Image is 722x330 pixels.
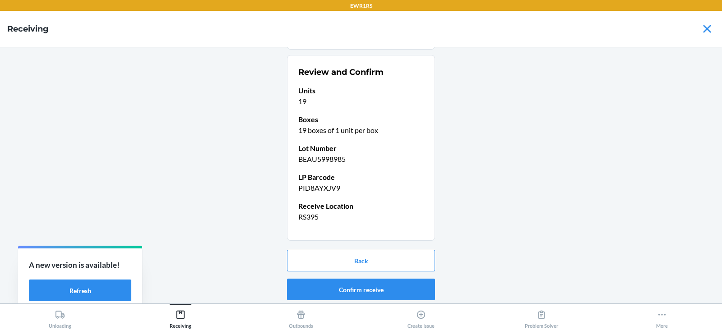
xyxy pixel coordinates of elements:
p: Lot Number [298,143,424,154]
button: More [602,304,722,329]
p: RS395 [298,211,424,222]
div: More [656,306,668,329]
h4: Receiving [7,23,49,35]
button: Receiving [120,304,241,329]
button: Problem Solver [481,304,602,329]
button: Create Issue [361,304,481,329]
h2: Review and Confirm [298,66,424,78]
div: Problem Solver [525,306,558,329]
div: Outbounds [289,306,313,329]
p: Units [298,85,424,96]
button: Confirm receive [287,279,435,300]
p: 19 boxes of 1 unit per box [298,125,424,136]
p: Boxes [298,114,424,125]
button: Back [287,250,435,271]
p: EWR1RS [350,2,372,10]
button: Outbounds [241,304,361,329]
div: Receiving [170,306,191,329]
p: LP Barcode [298,172,424,183]
p: BEAU5998985 [298,154,424,165]
div: Create Issue [407,306,435,329]
p: 19 [298,96,424,107]
div: Unloading [49,306,71,329]
p: PID8AYXJV9 [298,183,424,193]
p: Receive Location [298,201,424,211]
p: A new version is available! [29,259,131,271]
button: Refresh [29,280,131,301]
